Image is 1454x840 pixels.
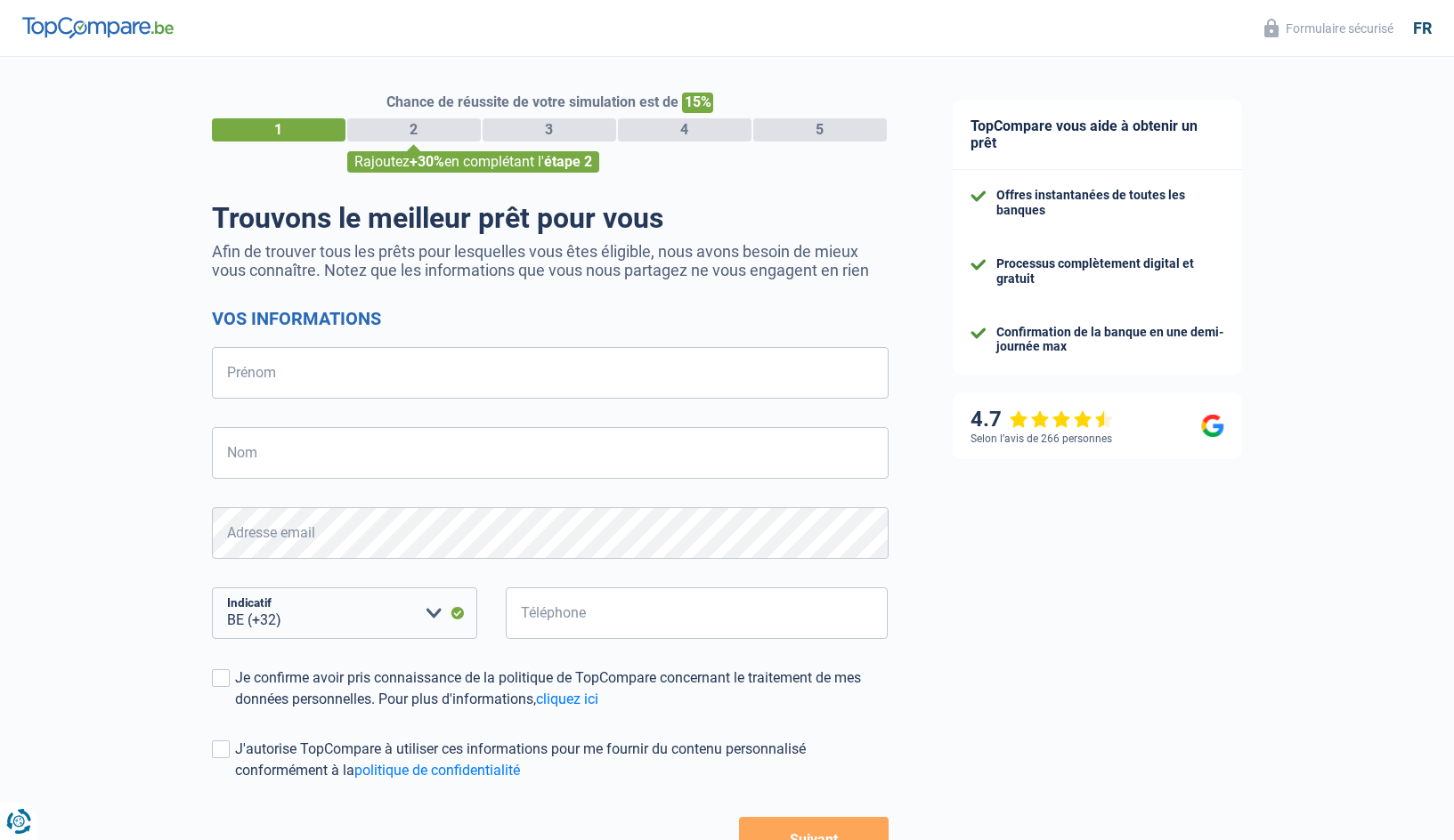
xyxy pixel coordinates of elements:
div: 4 [618,118,751,141]
div: Je confirme avoir pris connaissance de la politique de TopCompare concernant le traitement de mes... [235,667,889,710]
div: Rajoutez en complétant l' [347,151,599,173]
a: cliquez ici [536,691,598,707]
div: J'autorise TopCompare à utiliser ces informations pour me fournir du contenu personnalisé conform... [235,739,889,781]
a: politique de confidentialité [354,762,520,779]
div: 5 [753,118,887,141]
h1: Trouvons le meilleur prêt pour vous [212,201,889,235]
div: 3 [483,118,616,141]
div: Processus complètement digital et gratuit [996,256,1224,287]
div: 1 [212,118,345,141]
div: Offres instantanées de toutes les banques [996,188,1224,218]
div: Confirmation de la banque en une demi-journée max [996,325,1224,355]
div: fr [1413,19,1432,38]
p: Afin de trouver tous les prêts pour lesquelles vous êtes éligible, nous avons besoin de mieux vou... [212,242,889,279]
div: TopCompare vous aide à obtenir un prêt [953,100,1242,170]
span: étape 2 [544,153,592,170]
div: 2 [347,118,481,141]
div: 4.7 [971,407,1114,432]
span: +30% [410,153,444,170]
span: 15% [682,93,713,113]
input: 401020304 [506,587,889,639]
img: TopCompare Logo [22,17,174,38]
h2: Vos informations [212,308,889,329]
div: Selon l’avis de 266 personnes [971,432,1112,445]
button: Formulaire sécurisé [1254,13,1404,43]
span: Chance de réussite de votre simulation est de [386,93,678,110]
